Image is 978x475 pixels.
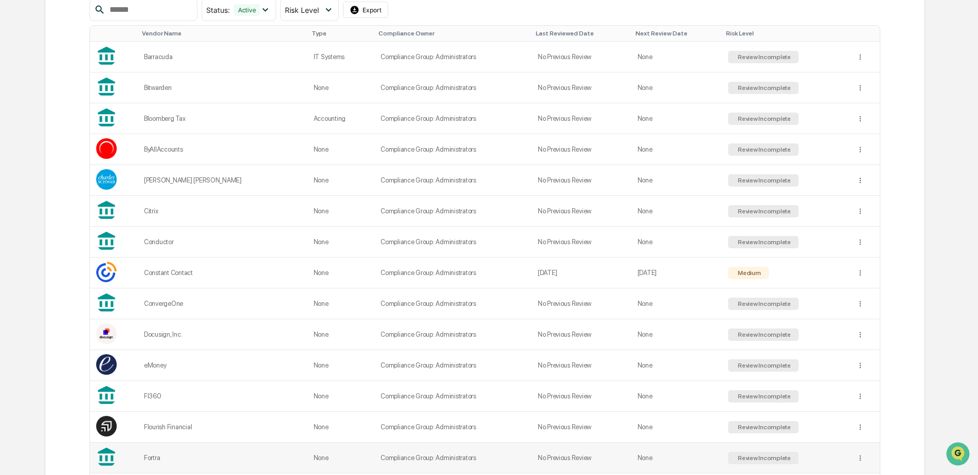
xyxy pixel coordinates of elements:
[631,319,722,350] td: None
[96,354,117,375] img: Vendor Logo
[32,140,132,148] span: [PERSON_NAME].[PERSON_NAME]
[307,288,374,319] td: None
[307,72,374,103] td: None
[378,30,528,37] div: Toggle SortBy
[206,6,230,14] span: Status :
[75,211,83,220] div: 🗄️
[144,168,165,176] span: [DATE]
[631,381,722,412] td: None
[307,227,374,258] td: None
[10,158,27,174] img: Steve.Lennart
[307,258,374,288] td: None
[96,138,117,159] img: Vendor Logo
[374,165,532,196] td: Compliance Group: Administrators
[102,255,124,263] span: Pylon
[631,165,722,196] td: None
[374,103,532,134] td: Compliance Group: Administrators
[736,115,791,122] div: Review Incomplete
[532,165,631,196] td: No Previous Review
[10,114,69,122] div: Past conversations
[374,258,532,288] td: Compliance Group: Administrators
[307,196,374,227] td: None
[22,79,40,97] img: 4531339965365_218c74b014194aa58b9b_72.jpg
[631,258,722,288] td: [DATE]
[631,288,722,319] td: None
[736,84,791,92] div: Review Incomplete
[532,72,631,103] td: No Previous Review
[631,350,722,381] td: None
[96,323,117,344] img: Vendor Logo
[307,350,374,381] td: None
[6,226,69,244] a: 🔎Data Lookup
[631,42,722,72] td: None
[631,412,722,443] td: None
[307,134,374,165] td: None
[631,134,722,165] td: None
[144,145,301,153] div: ByAllAccounts
[532,227,631,258] td: No Previous Review
[631,443,722,473] td: None
[10,130,27,147] img: Steve.Lennart
[144,269,301,277] div: Constant Contact
[144,423,301,431] div: Flourish Financial
[736,393,791,400] div: Review Incomplete
[374,412,532,443] td: Compliance Group: Administrators
[144,454,301,462] div: Fortra
[532,443,631,473] td: No Previous Review
[312,30,370,37] div: Toggle SortBy
[21,230,65,240] span: Data Lookup
[736,331,791,338] div: Review Incomplete
[374,350,532,381] td: Compliance Group: Administrators
[21,210,66,221] span: Preclearance
[631,103,722,134] td: None
[532,42,631,72] td: No Previous Review
[144,331,301,338] div: Docusign, Inc.
[343,2,388,18] button: Export
[307,443,374,473] td: None
[374,443,532,473] td: Compliance Group: Administrators
[96,169,117,190] img: Vendor Logo
[726,30,846,37] div: Toggle SortBy
[736,362,791,369] div: Review Incomplete
[532,381,631,412] td: No Previous Review
[736,269,760,277] div: Medium
[96,262,117,282] img: Vendor Logo
[374,319,532,350] td: Compliance Group: Administrators
[307,412,374,443] td: None
[10,22,187,38] p: How can we help?
[138,168,142,176] span: •
[144,300,301,307] div: ConvergeOne
[374,134,532,165] td: Compliance Group: Administrators
[10,231,19,239] div: 🔎
[374,42,532,72] td: Compliance Group: Administrators
[142,30,303,37] div: Toggle SortBy
[144,53,301,61] div: Barracuda
[631,196,722,227] td: None
[134,140,137,148] span: •
[307,381,374,412] td: None
[307,319,374,350] td: None
[532,288,631,319] td: No Previous Review
[307,42,374,72] td: IT Systems
[144,115,301,122] div: Bloomberg Tax
[144,84,301,92] div: Bitwarden
[532,134,631,165] td: No Previous Review
[374,227,532,258] td: Compliance Group: Administrators
[144,392,301,400] div: FI360
[139,140,169,148] span: 11:36 AM
[736,239,791,246] div: Review Incomplete
[85,210,128,221] span: Attestations
[736,53,791,61] div: Review Incomplete
[374,72,532,103] td: Compliance Group: Administrators
[736,146,791,153] div: Review Incomplete
[307,165,374,196] td: None
[46,89,141,97] div: We're available if you need us!
[73,254,124,263] a: Powered byPylon
[532,319,631,350] td: No Previous Review
[736,208,791,215] div: Review Incomplete
[6,206,70,225] a: 🖐️Preclearance
[159,112,187,124] button: See all
[70,206,132,225] a: 🗄️Attestations
[374,196,532,227] td: Compliance Group: Administrators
